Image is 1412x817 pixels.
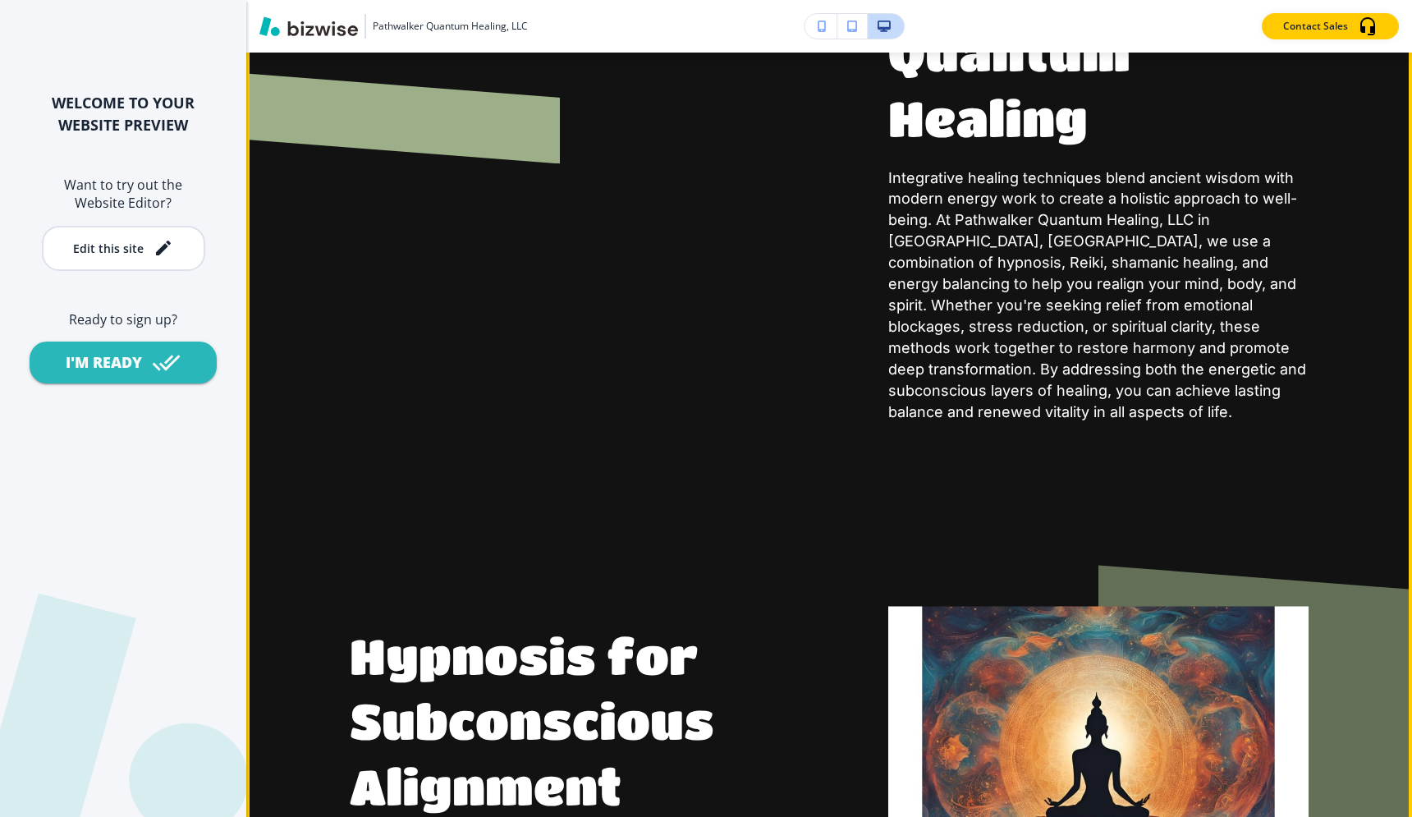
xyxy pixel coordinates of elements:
button: I'M READY [30,342,217,383]
h2: WELCOME TO YOUR WEBSITE PREVIEW [26,92,220,136]
div: I'M READY [66,352,142,373]
button: Edit this site [42,226,205,271]
p: Contact Sales [1283,19,1348,34]
h6: Want to try out the Website Editor? [26,176,220,213]
button: Contact Sales [1262,13,1399,39]
p: Integrative healing techniques blend ancient wisdom with modern energy work to create a holistic ... [888,168,1309,423]
button: Pathwalker Quantum Healing, LLC [259,14,528,39]
h3: Pathwalker Quantum Healing, LLC [373,19,528,34]
div: Edit this site [73,242,144,255]
h6: Ready to sign up? [26,310,220,328]
img: Bizwise Logo [259,16,358,36]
